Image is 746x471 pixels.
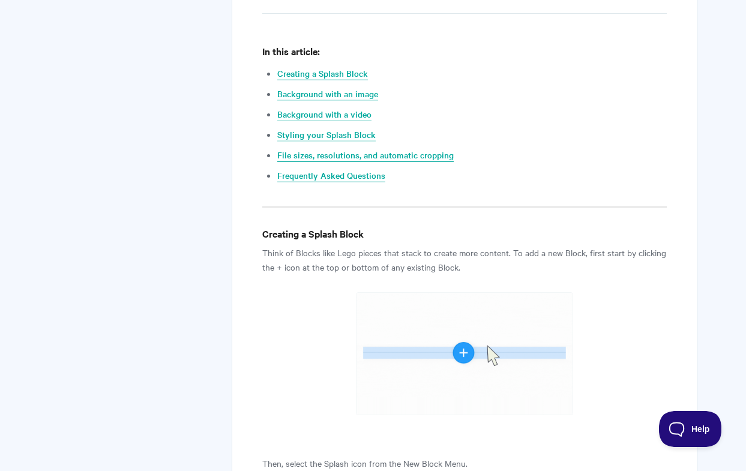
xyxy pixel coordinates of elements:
a: Background with a video [277,108,371,121]
h4: In this article: [262,44,666,59]
p: Think of Blocks like Lego pieces that stack to create more content. To add a new Block, first sta... [262,245,666,274]
a: Styling your Splash Block [277,128,376,142]
p: Then, select the Splash icon from the New Block Menu. [262,456,666,470]
a: Frequently Asked Questions [277,169,385,182]
a: File sizes, resolutions, and automatic cropping [277,149,454,162]
a: Creating a Splash Block [277,67,368,80]
iframe: Toggle Customer Support [659,411,722,447]
h4: Creating a Splash Block [262,226,666,241]
a: Background with an image [277,88,378,101]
